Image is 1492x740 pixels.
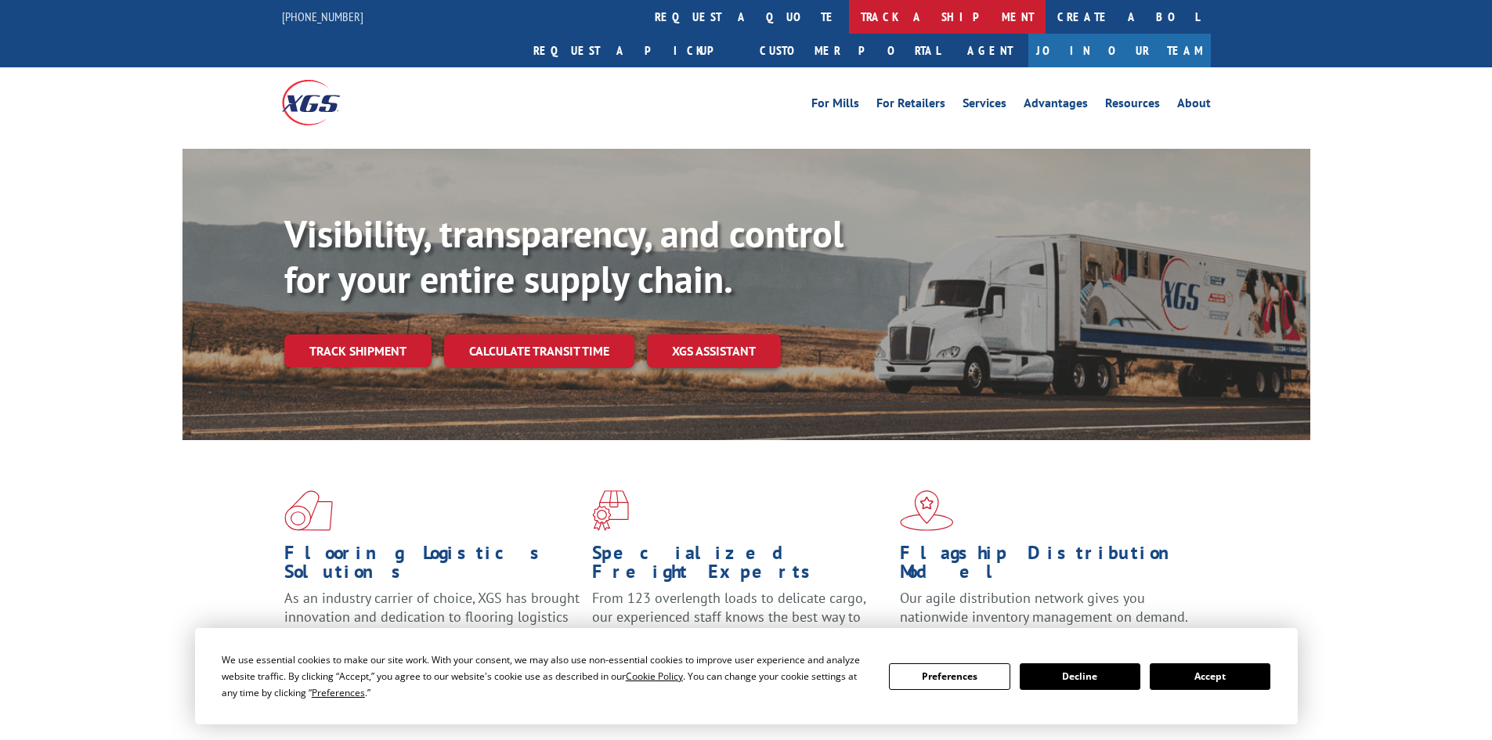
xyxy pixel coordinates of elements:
h1: Flagship Distribution Model [900,543,1196,589]
div: We use essential cookies to make our site work. With your consent, we may also use non-essential ... [222,652,870,701]
img: xgs-icon-focused-on-flooring-red [592,490,629,531]
a: [PHONE_NUMBER] [282,9,363,24]
b: Visibility, transparency, and control for your entire supply chain. [284,209,844,303]
a: Services [963,97,1006,114]
span: Our agile distribution network gives you nationwide inventory management on demand. [900,589,1188,626]
button: Accept [1150,663,1270,690]
p: From 123 overlength loads to delicate cargo, our experienced staff knows the best way to move you... [592,589,888,659]
img: xgs-icon-flagship-distribution-model-red [900,490,954,531]
a: Advantages [1024,97,1088,114]
span: Preferences [312,686,365,699]
a: Request a pickup [522,34,748,67]
a: Resources [1105,97,1160,114]
span: As an industry carrier of choice, XGS has brought innovation and dedication to flooring logistics... [284,589,580,644]
a: Join Our Team [1028,34,1211,67]
button: Decline [1020,663,1140,690]
a: For Mills [811,97,859,114]
h1: Flooring Logistics Solutions [284,543,580,589]
a: About [1177,97,1211,114]
button: Preferences [889,663,1010,690]
a: For Retailers [876,97,945,114]
span: Cookie Policy [626,670,683,683]
div: Cookie Consent Prompt [195,628,1298,724]
a: Calculate transit time [444,334,634,368]
a: XGS ASSISTANT [647,334,781,368]
a: Customer Portal [748,34,952,67]
a: Agent [952,34,1028,67]
h1: Specialized Freight Experts [592,543,888,589]
img: xgs-icon-total-supply-chain-intelligence-red [284,490,333,531]
a: Track shipment [284,334,432,367]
